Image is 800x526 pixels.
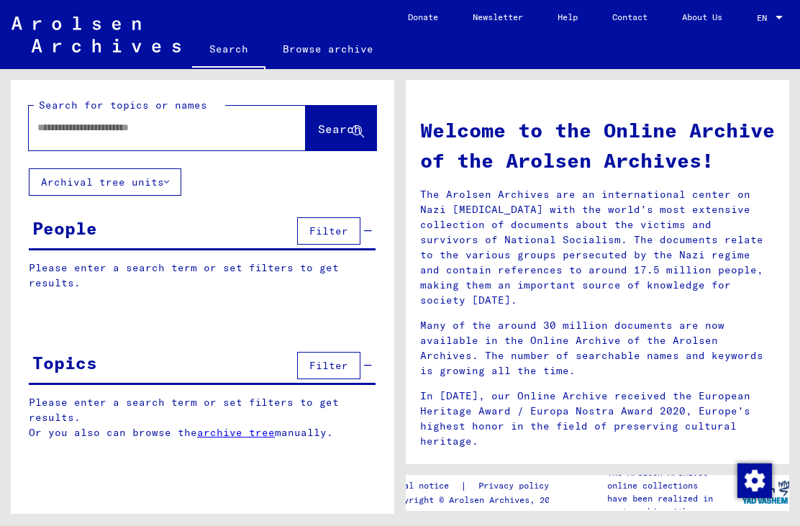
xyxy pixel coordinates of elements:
[29,260,376,291] p: Please enter a search term or set filters to get results.
[607,466,741,492] p: The Arolsen Archives online collections
[12,17,181,53] img: Arolsen_neg.svg
[420,389,775,449] p: In [DATE], our Online Archive received the European Heritage Award / Europa Nostra Award 2020, Eu...
[737,463,772,498] img: Change consent
[32,215,97,241] div: People
[309,359,348,372] span: Filter
[420,318,775,378] p: Many of the around 30 million documents are now available in the Online Archive of the Arolsen Ar...
[29,395,376,440] p: Please enter a search term or set filters to get results. Or you also can browse the manually.
[388,479,566,494] div: |
[297,217,360,245] button: Filter
[420,187,775,308] p: The Arolsen Archives are an international center on Nazi [MEDICAL_DATA] with the world’s most ext...
[388,494,566,507] p: Copyright © Arolsen Archives, 2021
[39,99,207,112] mat-label: Search for topics or names
[306,106,376,150] button: Search
[757,13,773,23] span: EN
[192,32,265,69] a: Search
[29,168,181,196] button: Archival tree units
[388,479,460,494] a: Legal notice
[265,32,391,66] a: Browse archive
[420,115,775,176] h1: Welcome to the Online Archive of the Arolsen Archives!
[309,225,348,237] span: Filter
[318,122,361,136] span: Search
[607,492,741,518] p: have been realized in partnership with
[297,352,360,379] button: Filter
[467,479,566,494] a: Privacy policy
[32,350,97,376] div: Topics
[197,426,275,439] a: archive tree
